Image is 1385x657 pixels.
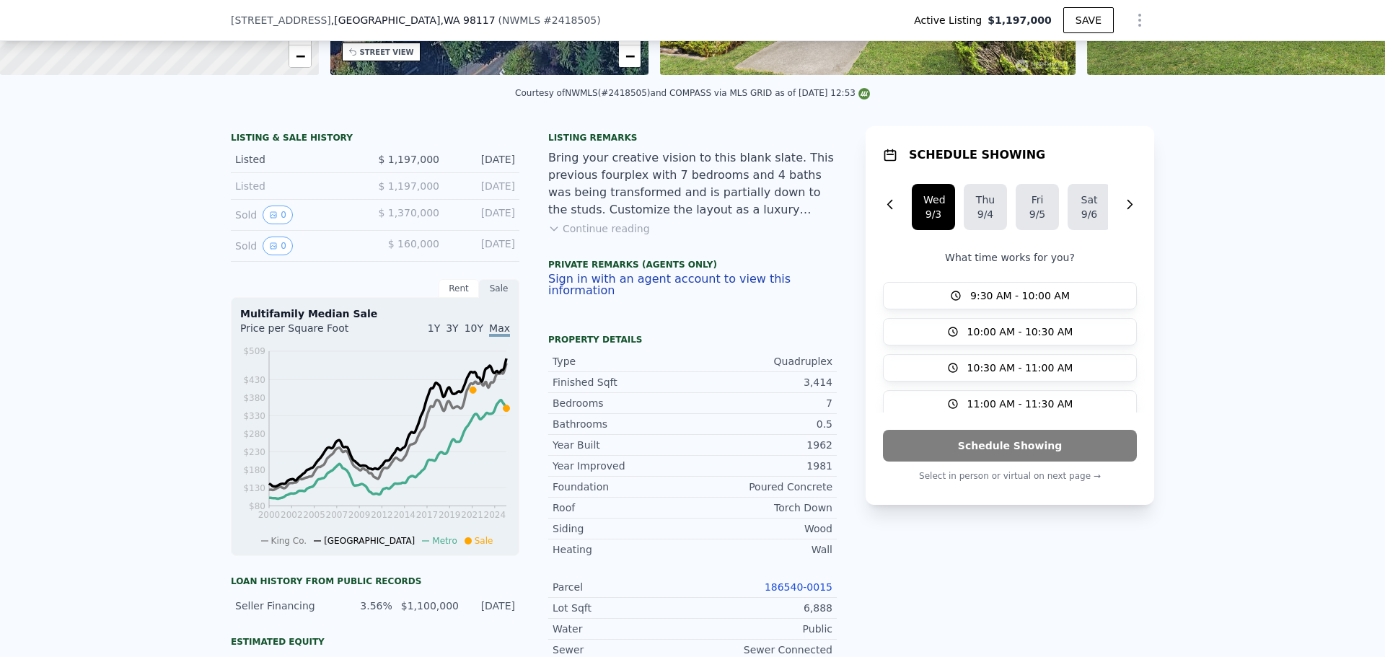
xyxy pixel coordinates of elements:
[883,318,1137,345] button: 10:00 AM - 10:30 AM
[271,536,307,546] span: King Co.
[371,510,393,520] tspan: 2012
[692,438,832,452] div: 1962
[692,354,832,369] div: Quadruplex
[692,622,832,636] div: Public
[1063,7,1114,33] button: SAVE
[553,521,692,536] div: Siding
[883,250,1137,265] p: What time works for you?
[692,542,832,557] div: Wall
[451,179,515,193] div: [DATE]
[243,447,265,457] tspan: $230
[548,221,650,236] button: Continue reading
[515,88,870,98] div: Courtesy of NWMLS (#2418505) and COMPASS via MLS GRID as of [DATE] 12:53
[240,307,510,321] div: Multifamily Median Sale
[235,179,364,193] div: Listed
[231,13,331,27] span: [STREET_ADDRESS]
[1027,207,1047,221] div: 9/5
[360,47,414,58] div: STREET VIEW
[553,480,692,494] div: Foundation
[909,146,1045,164] h1: SCHEDULE SHOWING
[970,288,1070,303] span: 9:30 AM - 10:00 AM
[243,483,265,493] tspan: $130
[331,13,496,27] span: , [GEOGRAPHIC_DATA]
[692,480,832,494] div: Poured Concrete
[439,510,461,520] tspan: 2019
[858,88,870,100] img: NWMLS Logo
[465,599,515,613] div: [DATE]
[243,346,265,356] tspan: $509
[461,510,483,520] tspan: 2021
[692,417,832,431] div: 0.5
[553,601,692,615] div: Lot Sqft
[692,501,832,515] div: Torch Down
[249,501,265,511] tspan: $80
[1068,184,1111,230] button: Sat9/6
[243,411,265,421] tspan: $330
[967,361,1073,375] span: 10:30 AM - 11:00 AM
[243,375,265,385] tspan: $430
[243,429,265,439] tspan: $280
[553,396,692,410] div: Bedrooms
[548,259,837,273] div: Private Remarks (Agents Only)
[378,180,439,192] span: $ 1,197,000
[967,325,1073,339] span: 10:00 AM - 10:30 AM
[502,14,540,26] span: NWMLS
[1125,6,1154,35] button: Show Options
[914,13,988,27] span: Active Listing
[923,207,944,221] div: 9/3
[498,13,601,27] div: ( )
[240,321,375,344] div: Price per Square Foot
[303,510,325,520] tspan: 2005
[967,397,1073,411] span: 11:00 AM - 11:30 AM
[1079,207,1099,221] div: 9/6
[988,13,1052,27] span: $1,197,000
[1079,193,1099,207] div: Sat
[765,581,832,593] a: 186540-0015
[883,430,1137,462] button: Schedule Showing
[378,154,439,165] span: $ 1,197,000
[553,501,692,515] div: Roof
[692,601,832,615] div: 6,888
[553,375,692,389] div: Finished Sqft
[619,45,641,67] a: Zoom out
[348,510,371,520] tspan: 2009
[553,542,692,557] div: Heating
[416,510,439,520] tspan: 2017
[289,45,311,67] a: Zoom out
[912,184,955,230] button: Wed9/3
[235,152,364,167] div: Listed
[446,322,458,334] span: 3Y
[1016,184,1059,230] button: Fri9/5
[553,459,692,473] div: Year Improved
[263,206,293,224] button: View historical data
[451,206,515,224] div: [DATE]
[964,184,1007,230] button: Thu9/4
[231,636,519,648] div: Estimated Equity
[553,580,692,594] div: Parcel
[439,279,479,298] div: Rent
[625,47,635,65] span: −
[883,282,1137,309] button: 9:30 AM - 10:00 AM
[553,643,692,657] div: Sewer
[243,393,265,403] tspan: $380
[548,132,837,144] div: Listing remarks
[281,510,303,520] tspan: 2002
[393,510,415,520] tspan: 2014
[235,237,364,255] div: Sold
[883,354,1137,382] button: 10:30 AM - 11:00 AM
[440,14,495,26] span: , WA 98117
[235,599,334,613] div: Seller Financing
[883,390,1137,418] button: 11:00 AM - 11:30 AM
[388,238,439,250] span: $ 160,000
[692,396,832,410] div: 7
[548,149,837,219] div: Bring your creative vision to this blank slate. This previous fourplex with 7 bedrooms and 4 bath...
[451,152,515,167] div: [DATE]
[883,467,1137,485] p: Select in person or virtual on next page →
[235,206,364,224] div: Sold
[553,622,692,636] div: Water
[692,643,832,657] div: Sewer Connected
[975,193,995,207] div: Thu
[489,322,510,337] span: Max
[484,510,506,520] tspan: 2024
[479,279,519,298] div: Sale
